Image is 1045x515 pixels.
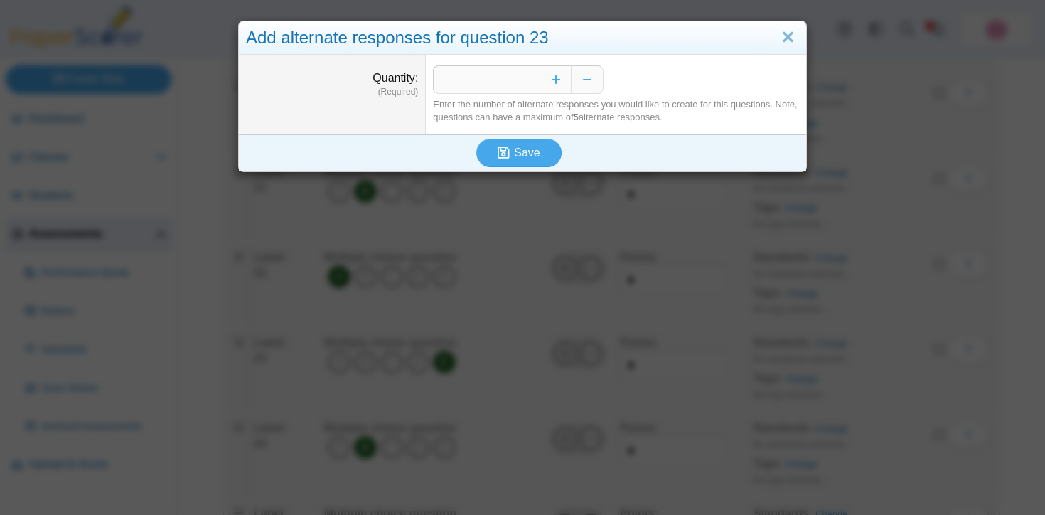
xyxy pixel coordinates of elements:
div: Add alternate responses for question 23 [239,21,806,55]
button: Increase [540,65,572,94]
dfn: (Required) [246,86,418,98]
button: Save [476,139,562,167]
a: Close [777,26,799,50]
div: Enter the number of alternate responses you would like to create for this questions. Note, questi... [433,98,799,124]
span: Save [514,147,540,159]
b: 5 [574,112,579,122]
button: Decrease [572,65,604,94]
label: Quantity [373,72,418,84]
